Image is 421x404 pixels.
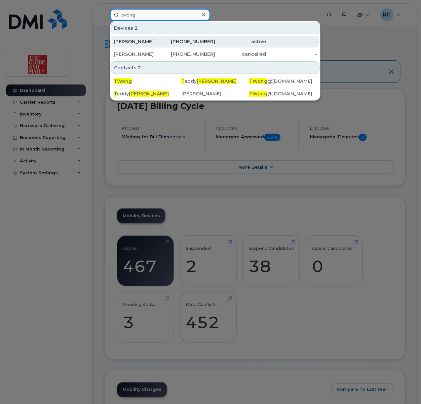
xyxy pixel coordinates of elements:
div: active [215,38,266,45]
div: @[DOMAIN_NAME] [249,78,317,84]
span: 2 [134,25,138,31]
span: [PERSON_NAME] [197,78,237,84]
span: 2 [138,64,141,71]
span: T [181,78,184,84]
div: [PERSON_NAME] [114,38,165,45]
a: [PERSON_NAME][PHONE_NUMBER]cancelled- [111,48,320,60]
a: TWongTeddy[PERSON_NAME]TWong@[DOMAIN_NAME] [111,75,320,87]
div: @[DOMAIN_NAME] [249,90,317,97]
span: TWong [249,78,267,84]
span: T [114,91,117,97]
div: [PHONE_NUMBER] [165,51,215,57]
div: Contacts [111,61,320,74]
a: Teddy[PERSON_NAME][PERSON_NAME]TWong@[DOMAIN_NAME] [111,88,320,100]
div: cancelled [215,51,266,57]
div: - [266,38,317,45]
span: [PERSON_NAME] [129,91,169,97]
div: [PHONE_NUMBER] [165,38,215,45]
a: [PERSON_NAME][PHONE_NUMBER]active- [111,36,320,48]
div: Devices [111,22,320,34]
div: eddy [181,78,249,84]
div: [PERSON_NAME] [181,90,249,97]
div: - [266,51,317,57]
div: eddy [114,90,181,97]
div: [PERSON_NAME] [114,51,165,57]
span: TWong [114,78,132,84]
span: TWong [249,91,267,97]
